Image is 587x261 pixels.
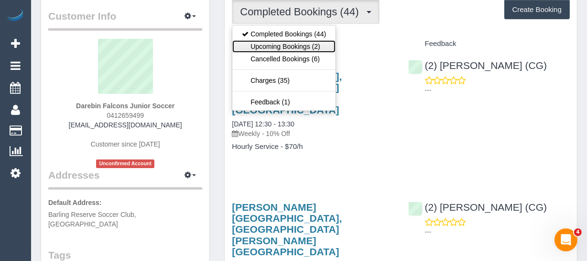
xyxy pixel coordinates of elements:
span: 0412659499 [107,112,144,119]
p: Weekly - 10% Off [232,129,393,138]
a: Cancelled Bookings (6) [232,53,336,65]
a: [PERSON_NAME][GEOGRAPHIC_DATA], [GEOGRAPHIC_DATA][PERSON_NAME][GEOGRAPHIC_DATA] [232,60,342,115]
a: [EMAIL_ADDRESS][DOMAIN_NAME] [69,121,182,129]
a: Upcoming Bookings (2) [232,40,336,53]
a: (2) [PERSON_NAME] (CG) [408,60,547,71]
span: Barling Reserve Soccer Club, [GEOGRAPHIC_DATA] [48,211,136,228]
strong: Darebin Falcons Junior Soccer [76,102,174,110]
a: [PERSON_NAME][GEOGRAPHIC_DATA], [GEOGRAPHIC_DATA][PERSON_NAME][GEOGRAPHIC_DATA] [232,202,342,257]
h4: Hourly Service - $70/h [232,143,393,151]
a: (2) [PERSON_NAME] (CG) [408,202,547,213]
a: [DATE] 12:30 - 13:30 [232,120,294,128]
label: Default Address: [48,198,102,207]
legend: Customer Info [48,9,202,31]
a: Charges (35) [232,74,336,87]
a: Completed Bookings (44) [232,28,336,40]
a: Feedback (1) [232,96,336,108]
span: 4 [574,228,582,236]
span: Completed Bookings (44) [240,6,363,18]
img: Automaid Logo [6,10,25,23]
span: Customer since [DATE] [91,140,160,148]
iframe: Intercom live chat [554,228,577,251]
span: Unconfirmed Account [96,159,154,168]
p: --- [425,85,570,95]
h4: Feedback [408,40,570,48]
p: --- [425,227,570,237]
